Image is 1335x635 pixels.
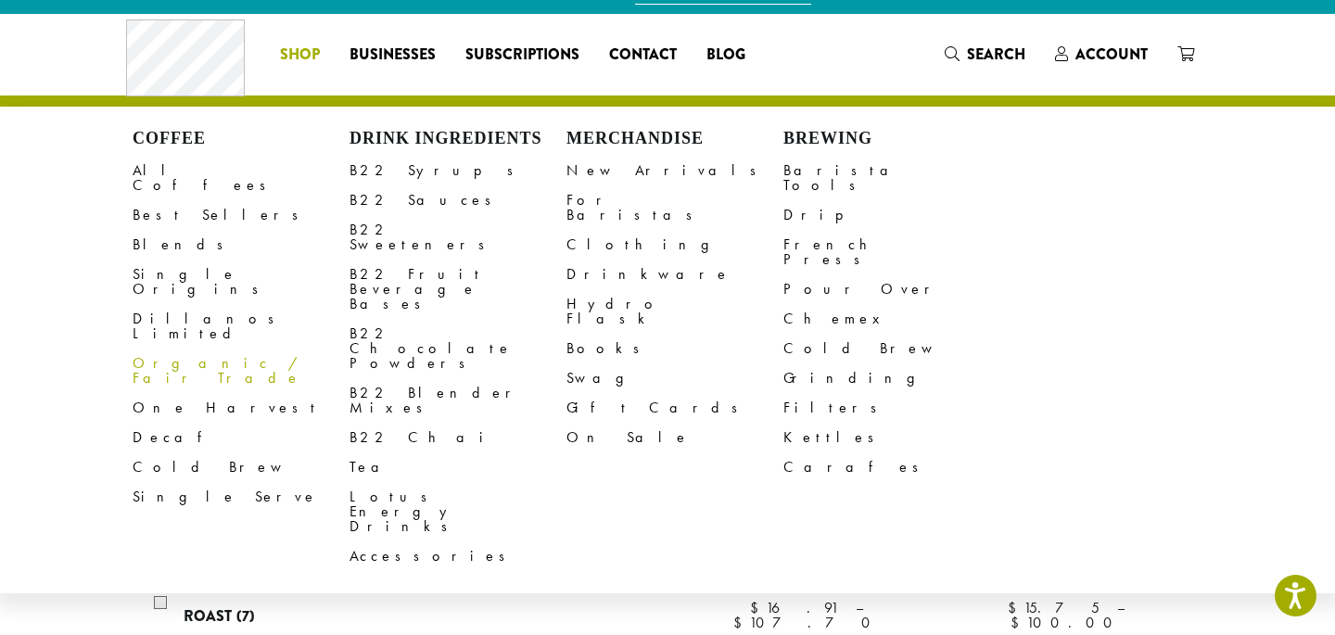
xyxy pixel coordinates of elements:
[566,230,783,260] a: Clothing
[783,334,1000,363] a: Cold Brew
[700,302,913,630] a: Kona BlendRated 5.00 out of 5
[733,613,749,632] span: $
[350,452,566,482] a: Tea
[783,452,1000,482] a: Carafes
[133,230,350,260] a: Blends
[350,215,566,260] a: B22 Sweeteners
[265,40,335,70] a: Shop
[783,156,1000,200] a: Barista Tools
[566,393,783,423] a: Gift Cards
[280,44,320,67] span: Shop
[133,200,350,230] a: Best Sellers
[750,598,838,617] bdi: 16.91
[967,44,1025,65] span: Search
[566,289,783,334] a: Hydro Flask
[350,129,566,149] h4: Drink Ingredients
[350,541,566,571] a: Accessories
[350,319,566,378] a: B22 Chocolate Powders
[1117,598,1125,617] span: –
[856,598,863,617] span: –
[133,393,350,423] a: One Harvest
[783,304,1000,334] a: Chemex
[350,44,436,67] span: Businesses
[960,302,1173,630] a: [GEOGRAPHIC_DATA]Rated 4.83 out of 5
[609,44,677,67] span: Contact
[133,129,350,149] h4: Coffee
[566,260,783,289] a: Drinkware
[1075,44,1148,65] span: Account
[783,423,1000,452] a: Kettles
[350,185,566,215] a: B22 Sauces
[133,156,350,200] a: All Coffees
[566,423,783,452] a: On Sale
[350,482,566,541] a: Lotus Energy Drinks
[236,605,255,627] span: (7)
[1008,598,1023,617] span: $
[133,349,350,393] a: Organic / Fair Trade
[706,44,745,67] span: Blog
[1008,598,1100,617] bdi: 15.75
[184,578,292,627] span: Medium-Dark Roast
[783,200,1000,230] a: Drip
[350,378,566,423] a: B22 Blender Mixes
[350,423,566,452] a: B22 Chai
[566,156,783,185] a: New Arrivals
[750,598,766,617] span: $
[133,304,350,349] a: Dillanos Limited
[783,363,1000,393] a: Grinding
[566,129,783,149] h4: Merchandise
[133,423,350,452] a: Decaf
[465,44,579,67] span: Subscriptions
[133,482,350,512] a: Single Serve
[566,185,783,230] a: For Baristas
[783,230,1000,274] a: French Press
[133,260,350,304] a: Single Origins
[350,156,566,185] a: B22 Syrups
[1011,613,1026,632] span: $
[733,613,879,632] bdi: 107.70
[566,363,783,393] a: Swag
[1011,613,1121,632] bdi: 100.00
[783,274,1000,304] a: Pour Over
[783,393,1000,423] a: Filters
[783,129,1000,149] h4: Brewing
[133,452,350,482] a: Cold Brew
[350,260,566,319] a: B22 Fruit Beverage Bases
[566,334,783,363] a: Books
[930,39,1040,70] a: Search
